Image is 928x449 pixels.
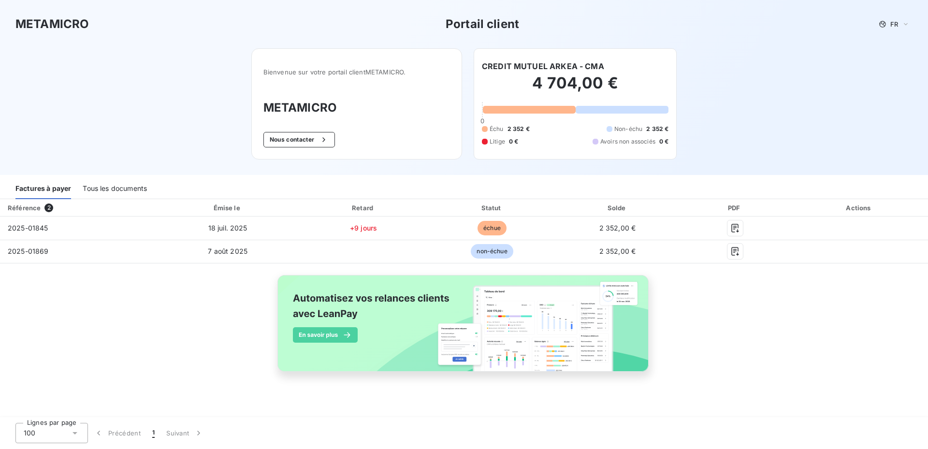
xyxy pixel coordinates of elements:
button: Précédent [88,423,146,443]
h3: METAMICRO [15,15,89,33]
button: 1 [146,423,160,443]
span: 0 € [659,137,668,146]
span: 100 [24,428,35,438]
span: 2 352,00 € [599,247,636,255]
span: 2025-01845 [8,224,48,232]
span: 0 [480,117,484,125]
span: Avoirs non associés [600,137,655,146]
div: Référence [8,204,41,212]
span: non-échue [471,244,513,259]
button: Nous contacter [263,132,335,147]
span: 2 352 € [646,125,668,133]
div: Tous les documents [83,179,147,199]
div: Actions [793,203,926,213]
h3: Portail client [446,15,519,33]
span: échue [478,221,507,235]
span: Échu [490,125,504,133]
span: Litige [490,137,505,146]
span: 7 août 2025 [208,247,247,255]
div: Statut [431,203,554,213]
span: Non-échu [614,125,642,133]
span: 0 € [509,137,518,146]
span: 2025-01869 [8,247,49,255]
h3: METAMICRO [263,99,450,116]
div: PDF [681,203,789,213]
div: Émise le [159,203,297,213]
h2: 4 704,00 € [482,73,668,102]
span: Bienvenue sur votre portail client METAMICRO . [263,68,450,76]
div: Solde [557,203,677,213]
span: 1 [152,428,155,438]
span: 2 352,00 € [599,224,636,232]
span: +9 jours [350,224,377,232]
div: Retard [301,203,427,213]
h6: CREDIT MUTUEL ARKEA - CMA [482,60,604,72]
span: 18 juil. 2025 [208,224,247,232]
img: banner [269,269,659,388]
button: Suivant [160,423,209,443]
span: 2 [44,203,53,212]
span: 2 352 € [507,125,530,133]
div: Factures à payer [15,179,71,199]
span: FR [890,20,898,28]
